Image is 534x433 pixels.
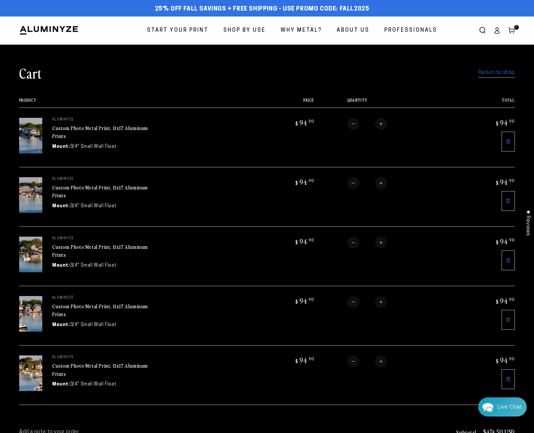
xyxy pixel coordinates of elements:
[307,118,314,124] sup: .90
[496,120,499,127] span: $
[496,358,499,364] span: $
[295,180,298,186] span: $
[502,369,515,389] a: Remove 11"x17" Rectangle White Glossy Aluminyzed Photo
[62,10,79,27] img: John
[294,296,314,305] bdi: 94
[359,355,375,367] input: Quantity for Custom Photo Metal Print, 11x17 Aluminum Prints
[281,26,322,35] span: Why Metal?
[19,98,256,108] th: Product
[495,177,515,186] bdi: 94
[19,64,42,82] h1: Cart
[307,237,314,243] sup: .90
[52,381,70,388] dt: Mount:
[52,362,148,378] a: Custom Photo Metal Print, 11x17 Aluminum Prints
[508,296,515,302] sup: .90
[337,26,369,35] span: About Us
[51,189,90,193] span: We run on
[307,296,314,302] sup: .90
[508,237,515,243] sup: .90
[52,262,70,269] dt: Mount:
[379,22,442,39] a: Professionals
[70,262,117,269] dd: 3/4" Small Wall Float
[495,296,515,305] bdi: 94
[52,118,151,122] p: aluminyze
[70,203,117,210] dd: 3/4" Small Wall Float
[508,118,515,124] sup: .90
[502,310,515,330] a: Remove 11"x17" Rectangle White Glossy Aluminyzed Photo
[19,355,42,391] img: 11"x17" Rectangle White Glossy Aluminyzed Photo
[495,237,515,246] bdi: 94
[314,98,457,108] th: Quantity
[502,250,515,270] a: Remove 11"x17" Rectangle White Glossy Aluminyzed Photo
[76,10,93,27] img: Helga
[70,143,117,150] dd: 3/4" Small Wall Float
[508,356,515,361] sup: .90
[52,143,70,150] dt: Mount:
[496,239,499,246] span: $
[52,183,148,199] a: Custom Photo Metal Print, 11x17 Aluminum Prints
[71,188,89,193] span: Re:amaze
[496,180,499,186] span: $
[147,26,209,35] span: Start Your Print
[52,296,151,300] p: aluminyze
[497,397,521,416] div: Contact Us Directly
[52,355,151,359] p: aluminyze
[515,25,517,30] span: 5
[502,191,515,211] a: Remove 11"x17" Rectangle White Glossy Aluminyzed Photo
[294,237,314,246] bdi: 94
[19,177,42,213] img: 11"x17" Rectangle White Glossy Aluminyzed Photo
[295,298,298,305] span: $
[294,118,314,127] bdi: 94
[359,237,375,249] input: Quantity for Custom Photo Metal Print, 11x17 Aluminum Prints
[307,178,314,183] sup: .90
[359,296,375,308] input: Quantity for Custom Photo Metal Print, 11x17 Aluminum Prints
[307,356,314,361] sup: .90
[384,26,437,35] span: Professionals
[223,26,266,35] span: Shop By Use
[495,118,515,127] bdi: 94
[332,22,374,39] a: About Us
[295,239,298,246] span: $
[52,237,151,241] p: aluminyze
[495,355,515,365] bdi: 94
[19,296,42,332] img: 11"x17" Rectangle White Glossy Aluminyzed Photo
[48,10,65,27] img: Marie J
[52,124,148,140] a: Custom Photo Metal Print, 11x17 Aluminum Prints
[508,178,515,183] sup: .90
[19,237,42,272] img: 11"x17" Rectangle White Glossy Aluminyzed Photo
[70,381,117,388] dd: 3/4" Small Wall Float
[359,118,375,130] input: Quantity for Custom Photo Metal Print, 11x17 Aluminum Prints
[359,177,375,189] input: Quantity for Custom Photo Metal Print, 11x17 Aluminum Prints
[276,22,327,39] a: Why Metal?
[521,204,534,241] div: Click to open Judge.me floating reviews tab
[52,203,70,210] dt: Mount:
[70,321,117,328] dd: 3/4" Small Wall Float
[44,199,97,210] a: Leave A Message
[294,177,314,186] bdi: 94
[218,22,271,39] a: Shop By Use
[475,23,490,38] summary: Search our site
[52,177,151,181] p: aluminyze
[155,6,369,13] span: 25% off FALL Savings + Free Shipping - Use Promo Code: FALL2025
[19,118,42,153] img: 11"x17" Rectangle White Glossy Aluminyzed Photo
[295,120,298,127] span: $
[52,243,148,259] a: Custom Photo Metal Print, 11x17 Aluminum Prints
[295,358,298,364] span: $
[478,68,515,78] a: Return to shop
[19,25,79,35] img: Aluminyze
[256,98,314,108] th: Price
[502,132,515,151] a: Remove 11"x17" Rectangle White Glossy Aluminyzed Photo
[142,22,213,39] a: Start Your Print
[294,355,314,365] bdi: 94
[457,98,515,108] th: Total
[48,33,93,38] span: Away until 11:00 AM
[52,302,148,318] a: Custom Photo Metal Print, 11x17 Aluminum Prints
[52,321,70,328] dt: Mount:
[478,397,527,416] div: Chat widget toggle
[496,298,499,305] span: $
